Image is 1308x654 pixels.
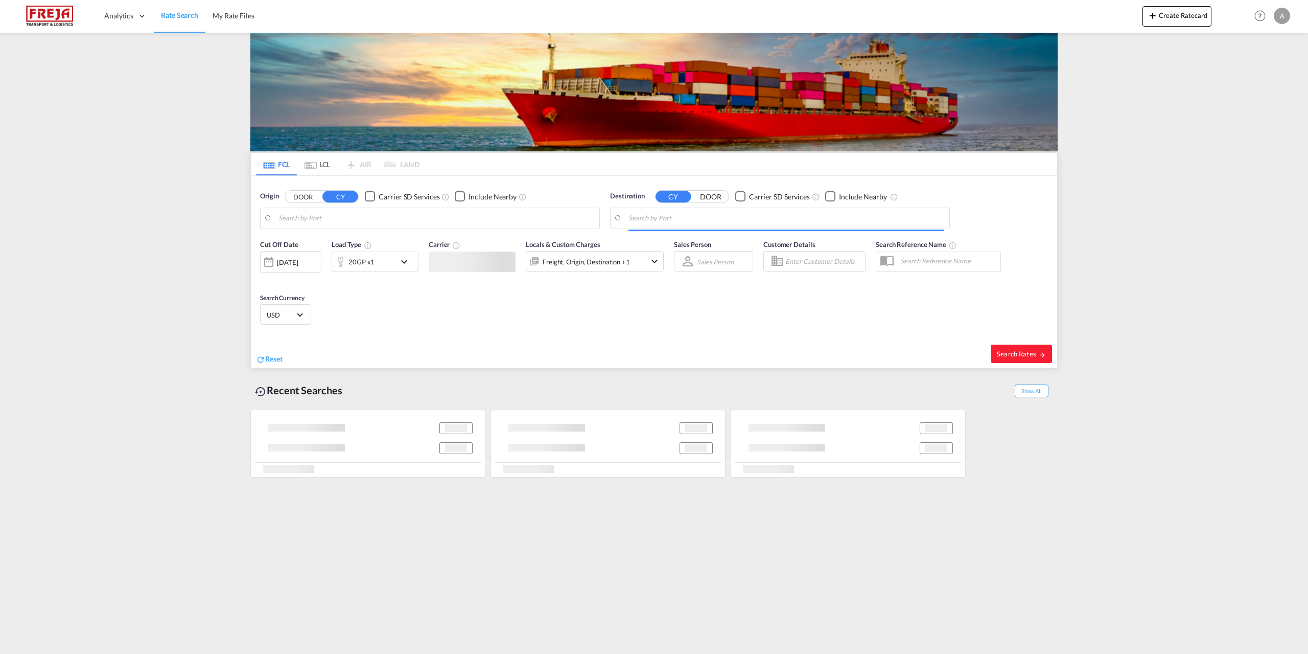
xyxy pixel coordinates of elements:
md-datepicker: Select [260,272,268,285]
button: Search Ratesicon-arrow-right [991,345,1052,363]
input: Search Reference Name [895,253,1000,268]
md-icon: icon-arrow-right [1039,351,1046,358]
md-checkbox: Checkbox No Ink [735,191,810,202]
div: A [1274,8,1290,24]
span: Locals & Custom Charges [526,240,600,249]
md-checkbox: Checkbox No Ink [365,191,439,202]
button: CY [322,191,358,202]
img: 586607c025bf11f083711d99603023e7.png [15,5,84,28]
md-icon: Unchecked: Search for CY (Container Yard) services for all selected carriers.Checked : Search for... [441,193,450,201]
md-icon: icon-information-outline [364,241,372,250]
input: Enter Customer Details [785,254,862,269]
span: Origin [260,191,278,201]
md-pagination-wrapper: Use the left and right arrow keys to navigate between tabs [256,153,419,175]
md-icon: Your search will be saved by the below given name [949,241,957,250]
button: icon-plus 400-fgCreate Ratecard [1142,6,1211,27]
span: Carrier [429,240,460,249]
button: DOOR [693,191,729,202]
div: [DATE] [260,251,321,273]
input: Search by Port [628,211,944,226]
md-icon: icon-chevron-down [398,256,415,268]
md-tab-item: LCL [297,153,338,175]
img: LCL+%26+FCL+BACKGROUND.png [250,33,1058,151]
span: Show All [1015,385,1048,397]
md-icon: Unchecked: Search for CY (Container Yard) services for all selected carriers.Checked : Search for... [812,193,820,201]
div: Origin DOOR CY Checkbox No InkUnchecked: Search for CY (Container Yard) services for all selected... [251,176,1057,368]
span: Sales Person [674,240,711,249]
span: Search Rates [997,350,1046,358]
md-checkbox: Checkbox No Ink [825,191,887,202]
span: Destination [610,191,645,201]
span: My Rate Files [213,11,254,20]
md-tab-item: FCL [256,153,297,175]
div: Include Nearby [839,192,887,202]
md-icon: Unchecked: Ignores neighbouring ports when fetching rates.Checked : Includes neighbouring ports w... [519,193,527,201]
div: Freight Origin Destination Factory Stuffing [543,255,630,269]
span: Analytics [104,11,133,21]
md-icon: icon-plus 400-fg [1147,9,1159,21]
md-select: Sales Person [696,254,735,269]
div: Include Nearby [469,192,517,202]
span: Search Currency [260,294,305,302]
md-icon: The selected Trucker/Carrierwill be displayed in the rate results If the rates are from another f... [452,241,460,250]
button: DOOR [285,191,321,202]
div: Help [1251,7,1274,26]
div: 20GP x1 [348,255,375,269]
button: CY [656,191,691,202]
span: Customer Details [763,240,815,249]
span: USD [267,310,295,320]
span: Rate Search [161,11,198,19]
span: Reset [265,354,283,363]
md-select: Select Currency: $ USDUnited States Dollar [266,307,306,322]
md-icon: Unchecked: Ignores neighbouring ports when fetching rates.Checked : Includes neighbouring ports w... [890,193,898,201]
div: Freight Origin Destination Factory Stuffingicon-chevron-down [526,251,664,272]
div: Carrier SD Services [749,192,810,202]
input: Search by Port [278,211,594,226]
div: Carrier SD Services [379,192,439,202]
div: icon-refreshReset [256,354,283,365]
span: Search Reference Name [876,240,957,249]
span: Load Type [332,240,372,249]
md-icon: icon-backup-restore [254,386,267,398]
md-checkbox: Checkbox No Ink [455,191,517,202]
md-icon: icon-refresh [256,355,265,364]
div: [DATE] [277,258,298,267]
span: Help [1251,7,1269,25]
span: Cut Off Date [260,240,298,249]
div: Recent Searches [250,379,346,402]
md-icon: icon-chevron-down [648,255,661,267]
div: 20GP x1icon-chevron-down [332,252,418,272]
